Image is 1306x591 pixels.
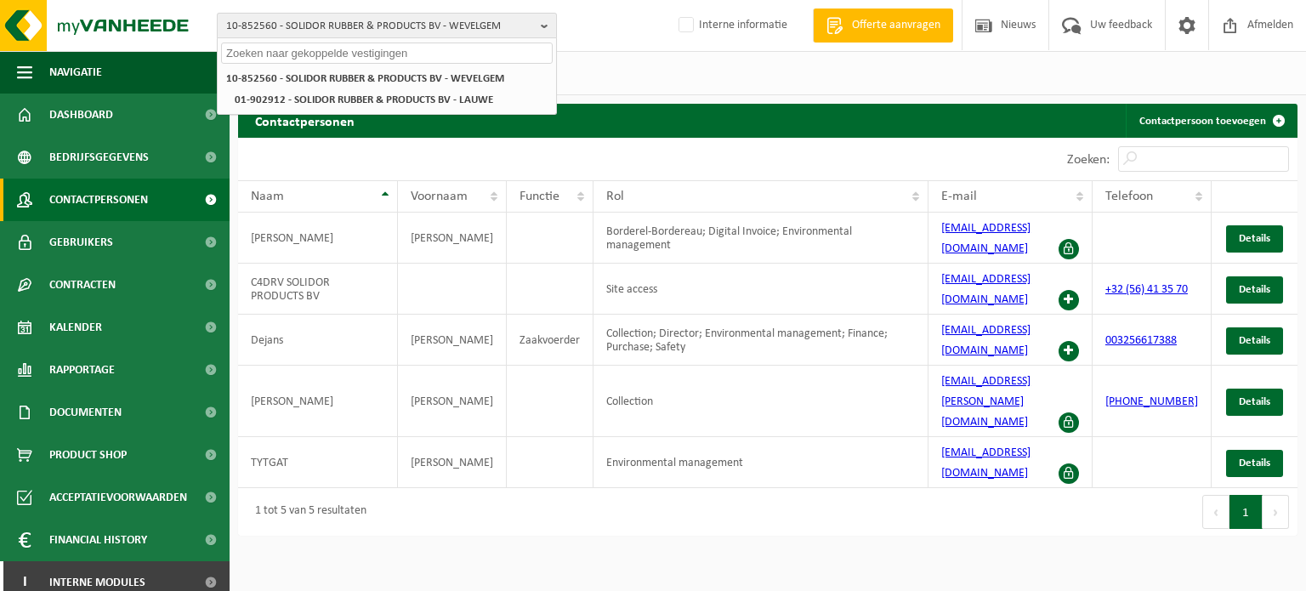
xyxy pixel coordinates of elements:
a: +32 (56) 41 35 70 [1105,283,1188,296]
span: Naam [251,190,284,203]
span: Dashboard [49,94,113,136]
span: Navigatie [49,51,102,94]
td: TYTGAT [238,437,398,488]
button: 1 [1229,495,1263,529]
span: Gebruikers [49,221,113,264]
td: [PERSON_NAME] [238,366,398,437]
span: 10-852560 - SOLIDOR RUBBER & PRODUCTS BV - WEVELGEM [226,14,534,39]
input: Zoeken naar gekoppelde vestigingen [221,43,553,64]
span: Offerte aanvragen [848,17,945,34]
span: Telefoon [1105,190,1153,203]
span: Details [1239,233,1270,244]
a: Details [1226,389,1283,416]
a: [EMAIL_ADDRESS][PERSON_NAME][DOMAIN_NAME] [941,375,1031,429]
td: Collection [593,366,928,437]
div: 1 tot 5 van 5 resultaten [247,497,366,527]
span: Details [1239,335,1270,346]
td: [PERSON_NAME] [238,213,398,264]
td: Collection; Director; Environmental management; Finance; Purchase; Safety [593,315,928,366]
a: Details [1226,327,1283,355]
a: [EMAIL_ADDRESS][DOMAIN_NAME] [941,273,1031,306]
td: Site access [593,264,928,315]
button: 10-852560 - SOLIDOR RUBBER & PRODUCTS BV - WEVELGEM [217,13,557,38]
a: [EMAIL_ADDRESS][DOMAIN_NAME] [941,222,1031,255]
span: Acceptatievoorwaarden [49,476,187,519]
td: [PERSON_NAME] [398,213,507,264]
strong: 10-852560 - SOLIDOR RUBBER & PRODUCTS BV - WEVELGEM [226,73,504,84]
span: Voornaam [411,190,468,203]
button: Previous [1202,495,1229,529]
span: Details [1239,396,1270,407]
td: C4DRV SOLIDOR PRODUCTS BV [238,264,398,315]
span: Bedrijfsgegevens [49,136,149,179]
span: Details [1239,457,1270,469]
label: Interne informatie [675,13,787,38]
span: Financial History [49,519,147,561]
label: Zoeken: [1067,153,1110,167]
span: Rol [606,190,624,203]
a: [PHONE_NUMBER] [1105,395,1198,408]
a: Details [1226,225,1283,253]
td: [PERSON_NAME] [398,366,507,437]
td: [PERSON_NAME] [398,437,507,488]
span: Contracten [49,264,116,306]
a: [EMAIL_ADDRESS][DOMAIN_NAME] [941,324,1031,357]
strong: 01-902912 - SOLIDOR RUBBER & PRODUCTS BV - LAUWE [235,94,493,105]
button: Next [1263,495,1289,529]
td: [PERSON_NAME] [398,315,507,366]
a: Details [1226,450,1283,477]
td: Dejans [238,315,398,366]
td: Borderel-Bordereau; Digital Invoice; Environmental management [593,213,928,264]
span: Product Shop [49,434,127,476]
span: Rapportage [49,349,115,391]
span: Documenten [49,391,122,434]
a: Offerte aanvragen [813,9,953,43]
a: [EMAIL_ADDRESS][DOMAIN_NAME] [941,446,1031,480]
span: Kalender [49,306,102,349]
span: Details [1239,284,1270,295]
td: Environmental management [593,437,928,488]
td: Zaakvoerder [507,315,593,366]
h2: Contactpersonen [238,104,372,137]
span: Contactpersonen [49,179,148,221]
a: Contactpersoon toevoegen [1126,104,1296,138]
a: Details [1226,276,1283,304]
span: E-mail [941,190,977,203]
span: Functie [520,190,559,203]
a: 003256617388 [1105,334,1177,347]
